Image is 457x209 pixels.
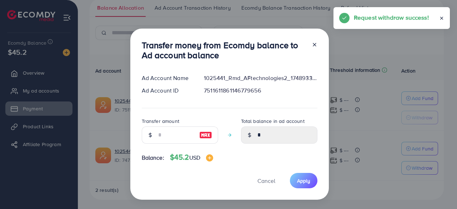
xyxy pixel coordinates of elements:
img: image [206,154,213,161]
label: Total balance in ad account [241,118,305,125]
div: 7511611861146779656 [198,86,323,95]
div: 1025441_Rmd_AFtechnologies2_1748933544424 [198,74,323,82]
div: Ad Account Name [136,74,199,82]
iframe: Chat [427,177,452,204]
h4: $45.2 [170,153,213,162]
img: image [199,131,212,139]
span: Balance: [142,154,164,162]
label: Transfer amount [142,118,179,125]
h5: Request withdraw success! [354,13,429,22]
span: Apply [297,177,310,184]
button: Apply [290,173,317,188]
div: Ad Account ID [136,86,199,95]
span: Cancel [257,177,275,185]
span: USD [189,154,200,161]
button: Cancel [248,173,284,188]
h3: Transfer money from Ecomdy balance to Ad account balance [142,40,306,61]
